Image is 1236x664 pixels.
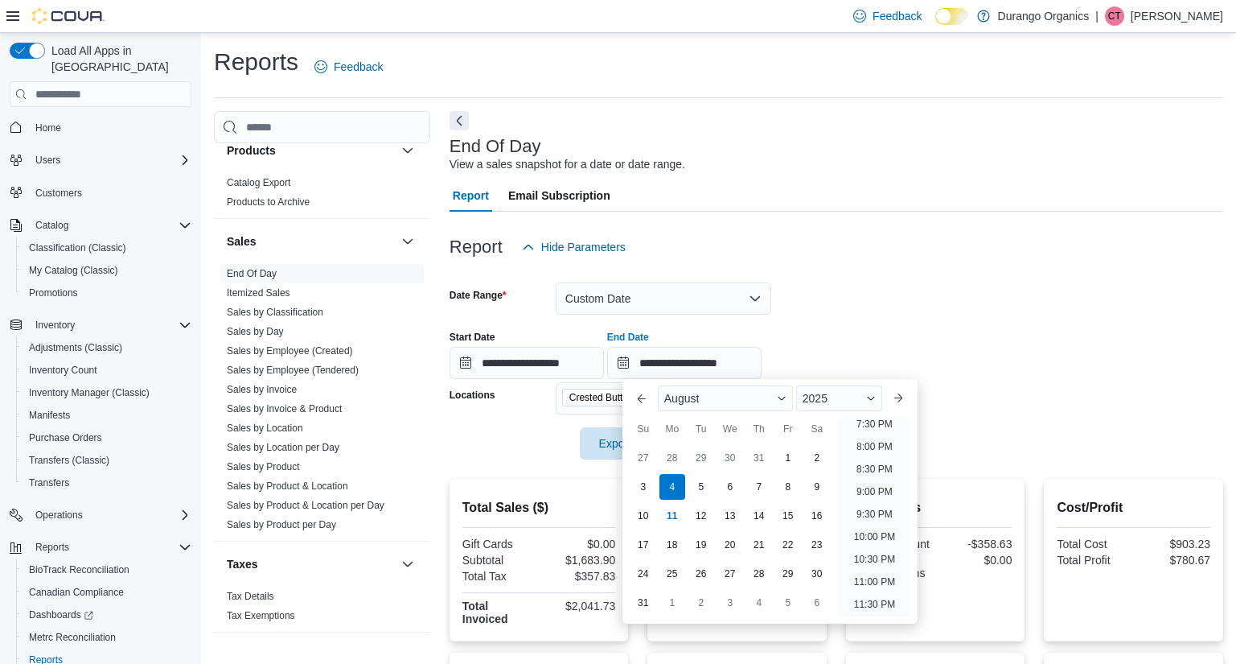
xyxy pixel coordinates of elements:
div: day-5 [688,474,714,500]
div: Th [746,416,772,442]
span: 2025 [803,392,827,405]
a: Transfers (Classic) [23,451,116,470]
button: Canadian Compliance [16,581,198,604]
a: My Catalog (Classic) [23,261,125,280]
div: $780.67 [1137,554,1210,567]
h2: Cost/Profit [1057,498,1210,518]
button: Transfers [16,472,198,494]
span: Itemized Sales [227,287,290,299]
a: Products to Archive [227,196,310,208]
span: Email Subscription [508,179,610,212]
a: Metrc Reconciliation [23,628,122,647]
div: day-27 [630,445,656,471]
span: Dark Mode [935,25,936,26]
button: Catalog [29,216,75,235]
a: Sales by Product & Location per Day [227,500,384,511]
span: Promotions [29,287,78,299]
a: Tax Details [227,591,274,602]
span: Sales by Invoice & Product [227,402,342,415]
span: Canadian Compliance [23,583,191,602]
button: Operations [3,504,198,526]
a: Dashboards [16,604,198,626]
div: day-18 [659,532,685,558]
label: Start Date [450,331,495,344]
div: day-9 [804,474,830,500]
li: 9:30 PM [850,505,899,524]
button: Inventory [3,314,198,336]
div: $0.00 [542,538,615,551]
a: Sales by Classification [227,307,323,318]
button: Custom Date [556,283,771,315]
li: 10:30 PM [848,550,901,569]
div: day-30 [804,561,830,587]
div: day-28 [746,561,772,587]
button: Home [3,115,198,138]
div: day-6 [717,474,743,500]
span: Sales by Product & Location per Day [227,499,384,512]
div: day-15 [775,503,801,529]
li: 8:30 PM [850,460,899,479]
div: day-14 [746,503,772,529]
a: Classification (Classic) [23,238,133,258]
span: Hide Parameters [541,239,626,255]
div: day-27 [717,561,743,587]
a: Sales by Product per Day [227,519,336,530]
li: 11:30 PM [848,595,901,614]
a: Promotions [23,283,84,303]
div: day-29 [688,445,714,471]
button: Metrc Reconciliation [16,626,198,649]
button: Transfers (Classic) [16,449,198,472]
input: Press the down key to enter a popover containing a calendar. Press the escape key to close the po... [607,347,762,379]
div: day-8 [775,474,801,500]
div: day-10 [630,503,656,529]
div: Su [630,416,656,442]
span: Inventory Manager (Classic) [23,383,191,402]
a: Dashboards [23,605,100,625]
div: $1,683.90 [542,554,615,567]
span: Customers [29,183,191,203]
div: $0.00 [938,554,1012,567]
button: Manifests [16,404,198,427]
div: Total Tax [462,570,536,583]
a: Sales by Employee (Created) [227,345,353,357]
span: Load All Apps in [GEOGRAPHIC_DATA] [45,43,191,75]
button: Inventory [29,316,81,335]
li: 9:00 PM [850,482,899,501]
button: Inventory Manager (Classic) [16,381,198,404]
span: Sales by Location per Day [227,441,339,454]
span: Export [589,427,660,460]
a: Catalog Export [227,177,290,188]
a: End Of Day [227,268,277,279]
li: 11:00 PM [848,572,901,592]
div: We [717,416,743,442]
a: Home [29,118,68,138]
h3: Report [450,237,503,257]
a: Sales by Product & Location [227,480,348,492]
div: Products [214,173,430,218]
h3: Products [227,142,276,159]
span: Operations [29,505,191,525]
span: Canadian Compliance [29,586,124,599]
h1: Reports [214,46,298,78]
span: End Of Day [227,267,277,280]
span: Metrc Reconciliation [29,631,116,644]
span: Sales by Invoice [227,383,297,396]
div: day-28 [659,445,685,471]
h3: Sales [227,233,257,250]
div: $357.83 [542,570,615,583]
span: Manifests [29,409,70,422]
button: Export [580,427,670,460]
span: Adjustments (Classic) [23,338,191,357]
div: day-13 [717,503,743,529]
div: day-6 [804,590,830,616]
label: End Date [607,331,649,344]
div: day-31 [746,445,772,471]
a: Sales by Location [227,423,303,434]
span: Reports [29,538,191,557]
div: day-30 [717,445,743,471]
span: Catalog Export [227,176,290,189]
span: Sales by Location [227,422,303,435]
div: day-16 [804,503,830,529]
button: Previous Month [629,386,655,411]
